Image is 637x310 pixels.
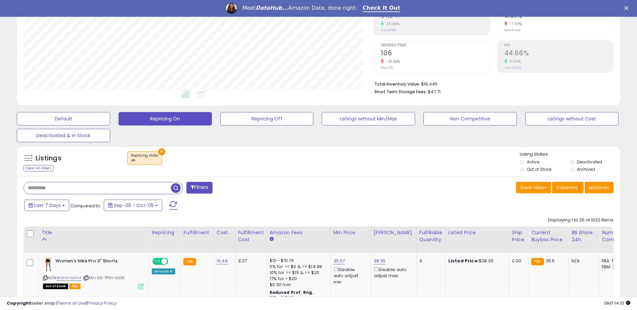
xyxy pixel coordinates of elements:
div: Ship Price [512,229,526,243]
button: Sep-29 - Oct-05 [104,200,162,211]
div: Fulfillable Quantity [419,229,443,243]
div: 17% for > $20 [270,276,325,282]
span: Ordered Items [381,44,490,47]
span: Repricing state : [131,153,158,163]
span: Columns [556,184,578,191]
div: 3.27 [238,258,262,264]
button: × [158,148,165,155]
span: ON [153,259,162,264]
div: Fulfillment Cost [238,229,264,243]
button: Listings without Cost [525,112,619,125]
small: Prev: 38.01% [504,66,521,70]
div: 10% for >= $15 & <= $20 [270,270,325,276]
div: N/A [572,258,594,264]
b: Reduced Prof. Rng. [270,290,314,295]
span: $47.71 [428,89,441,95]
div: $10 - $10.76 [270,258,325,264]
div: $38.35 [448,258,504,264]
a: B08NYLMYHF [57,275,82,281]
button: Save View [516,182,551,193]
div: Current Buybox Price [531,229,566,243]
button: Deactivated & In Stock [17,129,110,142]
button: Repricing Off [220,112,314,125]
small: -7.90% [507,21,522,27]
button: Filters [186,182,213,194]
strong: Copyright [7,300,31,306]
span: FBA [69,283,81,289]
span: OFF [167,259,178,264]
a: 38.35 [374,258,386,264]
div: Amazon Fees [270,229,328,236]
small: Amazon Fees. [270,236,274,242]
a: Terms of Use [57,300,86,306]
div: Listed Price [448,229,506,236]
a: Privacy Policy [87,300,117,306]
span: 2025-10-13 14:01 GMT [604,300,630,306]
span: All listings that are currently out of stock and unavailable for purchase on Amazon [43,283,68,289]
div: BB Share 24h. [572,229,596,243]
span: Sep-29 - Oct-05 [114,202,154,209]
div: Displaying 1 to 25 of 1022 items [548,217,613,223]
button: Last 7 Days [24,200,69,211]
div: [PERSON_NAME] [374,229,414,236]
div: seller snap | | [7,300,117,307]
button: Default [17,112,110,125]
label: Deactivated [577,159,602,165]
div: Amazon AI [152,268,175,274]
a: 19.44 [217,258,228,264]
div: Title [41,229,146,236]
small: 25.68% [384,21,400,27]
div: FBM: 2 [602,264,624,270]
small: Prev: $988 [381,28,396,32]
button: Listings without Min/Max [322,112,415,125]
span: ROI [504,44,613,47]
button: Actions [585,182,613,193]
span: 35.5 [546,258,555,264]
li: $19,445 [374,80,608,88]
img: 31E-GdnjDOL._SL40_.jpg [43,258,54,271]
button: Non Competitive [423,112,517,125]
div: ASIN: [43,258,144,289]
small: Prev: 130 [381,66,393,70]
img: Profile image for Georgie [226,3,237,14]
div: Close [624,6,631,10]
div: Repricing [152,229,178,236]
div: Disable auto adjust min [333,266,366,285]
div: FBA: 5 [602,258,624,264]
label: Archived [577,166,595,172]
label: Active [527,159,539,165]
a: Check It Out [363,5,400,12]
b: Listed Price: [448,258,479,264]
p: Listing States: [520,151,620,158]
span: | SKU: 55-TP0V-XLOG [83,275,125,280]
button: Repricing On [119,112,212,125]
h2: 44.66% [504,49,613,58]
div: $0.30 min [270,282,325,288]
div: Cost [217,229,232,236]
div: Meet Amazon Data, done right. [242,5,357,11]
b: Total Inventory Value: [374,81,420,87]
div: 0.00 [512,258,523,264]
div: Min Price [333,229,368,236]
small: 17.50% [507,59,521,64]
div: on [131,158,158,163]
h5: Listings [36,154,61,163]
div: Num of Comp. [602,229,626,243]
button: Columns [552,182,584,193]
div: 5% for >= $0 & <= $14.99 [270,264,325,270]
span: Compared to: [70,203,101,209]
small: FBA [531,258,544,265]
h2: 106 [381,49,490,58]
div: Disable auto adjust max [374,266,411,279]
small: -18.46% [384,59,400,64]
div: $15 - $15.83 [270,295,325,301]
div: Clear All Filters [24,165,53,171]
span: Last 7 Days [34,202,61,209]
b: Short Term Storage Fees: [374,89,427,95]
i: DataHub... [256,5,288,11]
label: Out of Stock [527,166,551,172]
div: Fulfillment [183,229,211,236]
b: Women's Nike Pro 3" Shorts [55,258,137,266]
small: FBA [183,258,196,265]
small: Prev: 5.44% [504,28,520,32]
